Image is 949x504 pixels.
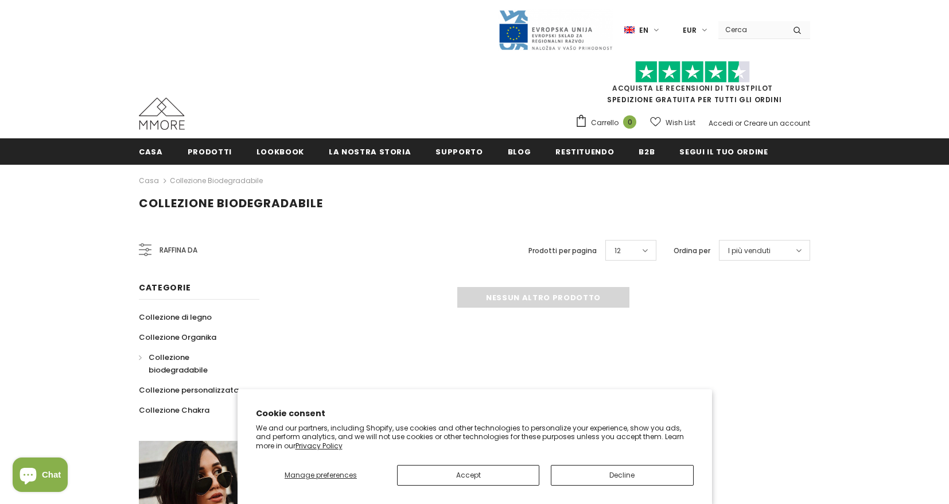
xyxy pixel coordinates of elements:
span: I più venduti [728,245,771,257]
span: Casa [139,146,163,157]
button: Manage preferences [256,465,386,486]
img: Casi MMORE [139,98,185,130]
a: Casa [139,174,159,188]
a: Collezione Organika [139,327,216,347]
span: Raffina da [160,244,197,257]
span: Collezione personalizzata [139,385,239,396]
a: Restituendo [555,138,614,164]
a: Casa [139,138,163,164]
span: Collezione biodegradabile [139,195,323,211]
a: Blog [508,138,531,164]
a: Privacy Policy [295,441,343,451]
label: Prodotti per pagina [528,245,597,257]
span: B2B [639,146,655,157]
a: Acquista le recensioni di TrustPilot [612,83,773,93]
a: Collezione biodegradabile [170,176,263,185]
a: Collezione personalizzata [139,380,239,400]
span: Blog [508,146,531,157]
span: EUR [683,25,697,36]
span: Collezione Chakra [139,405,209,416]
img: i-lang-1.png [624,25,635,35]
span: Prodotti [188,146,232,157]
span: Carrello [591,117,619,129]
h2: Cookie consent [256,408,694,420]
a: Wish List [650,113,695,133]
img: Javni Razpis [498,9,613,51]
span: SPEDIZIONE GRATUITA PER TUTTI GLI ORDINI [575,66,810,104]
span: en [639,25,648,36]
a: Javni Razpis [498,25,613,34]
a: Prodotti [188,138,232,164]
span: Collezione Organika [139,332,216,343]
a: Lookbook [256,138,304,164]
a: Collezione di legno [139,307,212,327]
span: 0 [623,115,636,129]
span: Segui il tuo ordine [679,146,768,157]
a: supporto [435,138,483,164]
span: Manage preferences [285,470,357,480]
label: Ordina per [674,245,710,257]
a: Collezione Chakra [139,400,209,420]
a: Creare un account [744,118,810,128]
span: Restituendo [555,146,614,157]
img: Fidati di Pilot Stars [635,61,750,83]
span: 12 [614,245,621,257]
a: Segui il tuo ordine [679,138,768,164]
input: Search Site [718,21,784,38]
button: Decline [551,465,693,486]
span: Wish List [666,117,695,129]
a: Carrello 0 [575,114,642,131]
span: or [735,118,742,128]
a: B2B [639,138,655,164]
a: Accedi [709,118,733,128]
p: We and our partners, including Shopify, use cookies and other technologies to personalize your ex... [256,424,694,451]
span: Lookbook [256,146,304,157]
span: supporto [435,146,483,157]
inbox-online-store-chat: Shopify online store chat [9,458,71,495]
a: Collezione biodegradabile [139,347,247,380]
a: La nostra storia [329,138,411,164]
span: Collezione biodegradabile [149,352,208,375]
span: La nostra storia [329,146,411,157]
span: Categorie [139,282,190,293]
span: Collezione di legno [139,312,212,323]
button: Accept [397,465,539,486]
